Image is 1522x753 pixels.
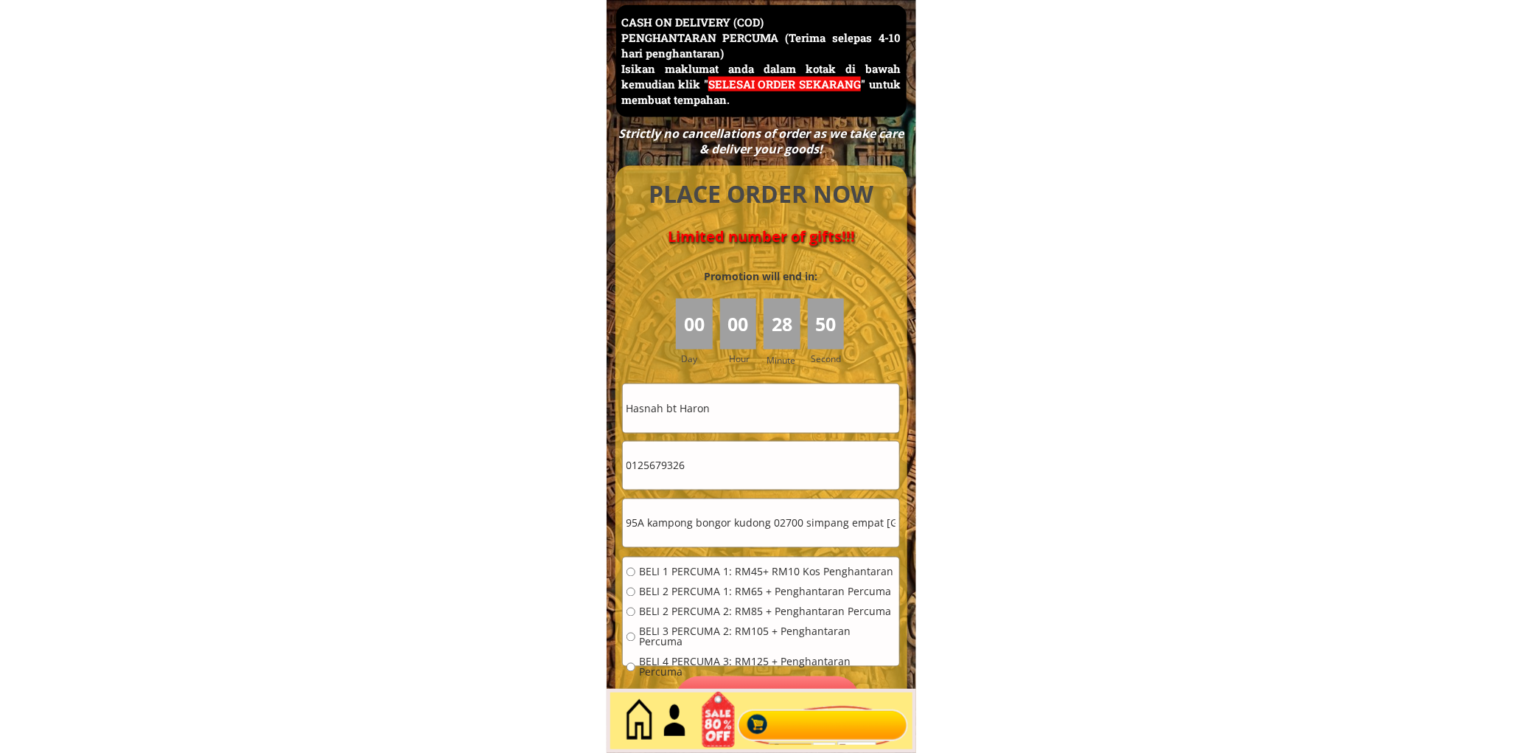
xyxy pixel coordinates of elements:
[632,178,890,211] h4: PLACE ORDER NOW
[677,268,844,285] h3: Promotion will end in:
[639,627,896,648] span: BELI 3 PERCUMA 2: RM105 + Penghantaran Percuma
[613,126,908,157] div: Strictly no cancellations of order as we take care & deliver your goods!
[729,352,760,366] h3: Hour
[708,77,861,91] span: SELESAI ORDER SEKARANG
[632,228,890,246] h4: Limited number of gifts!!!
[639,607,896,617] span: BELI 2 PERCUMA 2: RM85 + Penghantaran Percuma
[675,676,860,726] p: Pesan sekarang
[681,352,718,366] h3: Day
[639,567,896,577] span: BELI 1 PERCUMA 1: RM45+ RM10 Kos Penghantaran
[767,353,799,367] h3: Minute
[623,384,899,432] input: Nama
[639,587,896,597] span: BELI 2 PERCUMA 1: RM65 + Penghantaran Percuma
[621,15,901,108] h3: CASH ON DELIVERY (COD) PENGHANTARAN PERCUMA (Terima selepas 4-10 hari penghantaran) Isikan maklum...
[623,442,899,490] input: Telefon
[811,352,848,366] h3: Second
[623,499,899,547] input: Alamat
[639,657,896,678] span: BELI 4 PERCUMA 3: RM125 + Penghantaran Percuma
